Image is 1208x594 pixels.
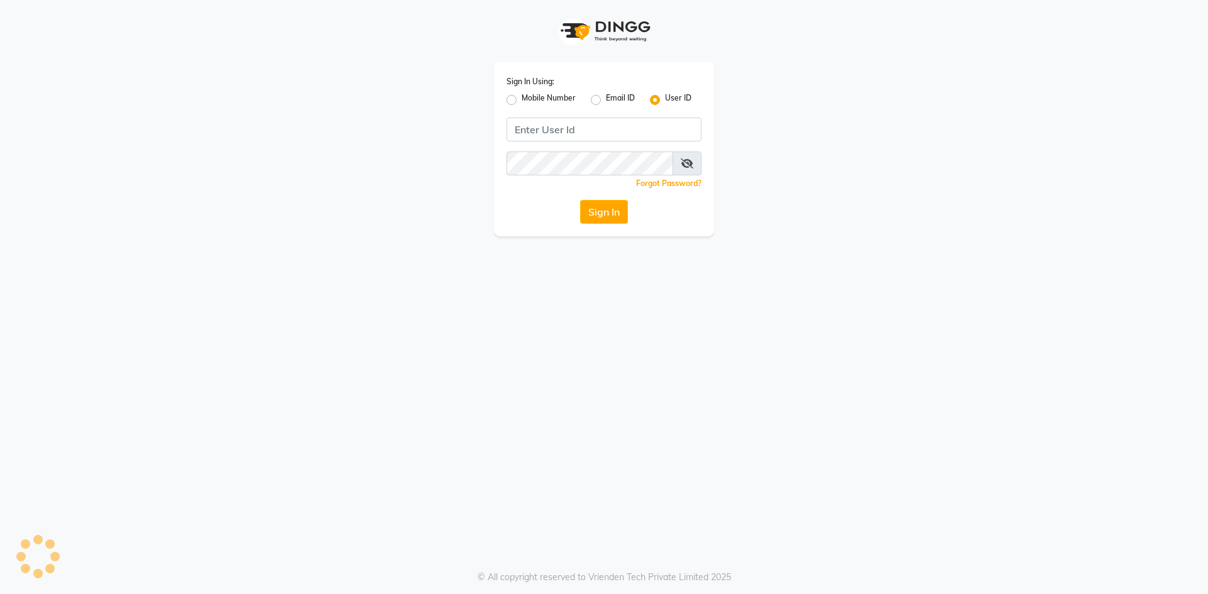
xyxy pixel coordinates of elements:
[636,179,702,188] a: Forgot Password?
[522,92,576,107] label: Mobile Number
[506,151,673,175] input: Username
[580,200,628,224] button: Sign In
[506,118,702,141] input: Username
[606,92,635,107] label: Email ID
[665,92,691,107] label: User ID
[554,13,654,50] img: logo1.svg
[506,76,554,87] label: Sign In Using:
